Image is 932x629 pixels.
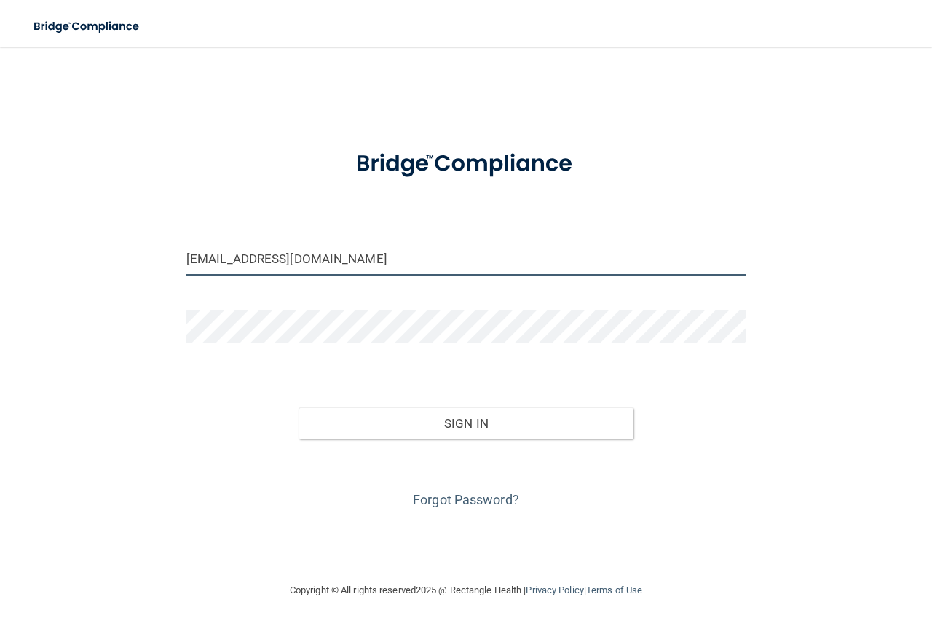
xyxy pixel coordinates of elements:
[586,585,642,595] a: Terms of Use
[526,585,583,595] a: Privacy Policy
[332,134,601,194] img: bridge_compliance_login_screen.278c3ca4.svg
[186,243,746,276] input: Email
[299,407,634,439] button: Sign In
[413,492,519,507] a: Forgot Password?
[22,12,153,42] img: bridge_compliance_login_screen.278c3ca4.svg
[200,567,732,614] div: Copyright © All rights reserved 2025 @ Rectangle Health | |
